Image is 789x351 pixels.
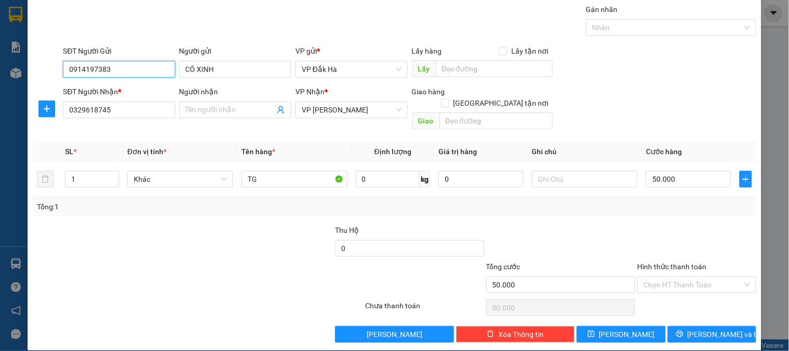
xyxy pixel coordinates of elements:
[456,326,575,343] button: deleteXóa Thông tin
[487,330,494,339] span: delete
[688,329,760,340] span: [PERSON_NAME] và In
[302,102,401,118] span: VP Thành Thái
[420,171,430,187] span: kg
[65,147,73,156] span: SL
[38,101,55,117] button: plus
[740,171,752,187] button: plus
[335,326,454,343] button: [PERSON_NAME]
[436,60,553,77] input: Dọc đường
[302,61,401,77] span: VP Đắk Hà
[438,171,524,187] input: 0
[367,329,422,340] span: [PERSON_NAME]
[668,326,756,343] button: printer[PERSON_NAME] và In
[241,171,347,187] input: VD: Bàn, Ghế
[449,97,553,109] span: [GEOGRAPHIC_DATA] tận nơi
[588,330,595,339] span: save
[295,45,407,57] div: VP gửi
[577,326,665,343] button: save[PERSON_NAME]
[586,5,618,14] label: Gán nhãn
[486,262,521,271] span: Tổng cước
[599,329,655,340] span: [PERSON_NAME]
[374,147,411,156] span: Định lượng
[646,147,682,156] span: Cước hàng
[508,45,553,57] span: Lấy tận nơi
[412,87,445,96] span: Giao hàng
[63,86,175,97] div: SĐT Người Nhận
[63,45,175,57] div: SĐT Người Gửi
[439,112,553,129] input: Dọc đường
[412,60,436,77] span: Lấy
[412,112,439,129] span: Giao
[364,300,485,318] div: Chưa thanh toán
[498,329,544,340] span: Xóa Thông tin
[37,201,305,212] div: Tổng: 1
[241,147,275,156] span: Tên hàng
[277,106,285,114] span: user-add
[532,171,638,187] input: Ghi Chú
[127,147,166,156] span: Đơn vị tính
[637,262,706,271] label: Hình thức thanh toán
[740,175,752,183] span: plus
[179,45,291,57] div: Người gửi
[676,330,683,339] span: printer
[39,105,55,113] span: plus
[438,147,477,156] span: Giá trị hàng
[528,142,642,162] th: Ghi chú
[37,171,54,187] button: delete
[295,87,325,96] span: VP Nhận
[412,47,442,55] span: Lấy hàng
[179,86,291,97] div: Người nhận
[335,226,359,234] span: Thu Hộ
[134,171,227,187] span: Khác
